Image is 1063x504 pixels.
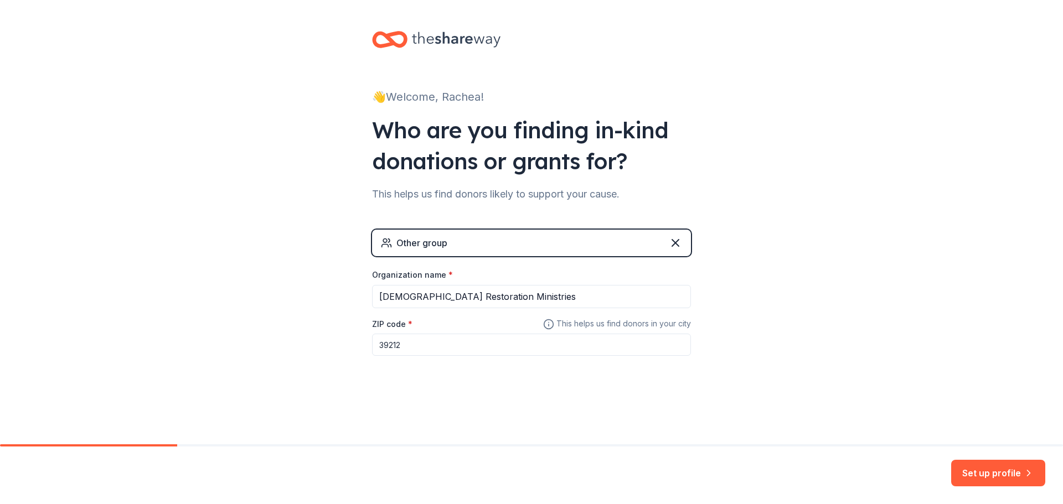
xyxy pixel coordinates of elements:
[372,269,453,280] label: Organization name
[951,460,1045,486] button: Set up profile
[372,334,691,356] input: 12345 (U.S. only)
[396,236,447,250] div: Other group
[372,115,691,176] div: Who are you finding in-kind donations or grants for?
[372,285,691,308] input: American Red Cross
[372,319,412,330] label: ZIP code
[372,185,691,203] div: This helps us find donors likely to support your cause.
[543,317,691,331] span: This helps us find donors in your city
[372,88,691,106] div: 👋 Welcome, Rachea!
